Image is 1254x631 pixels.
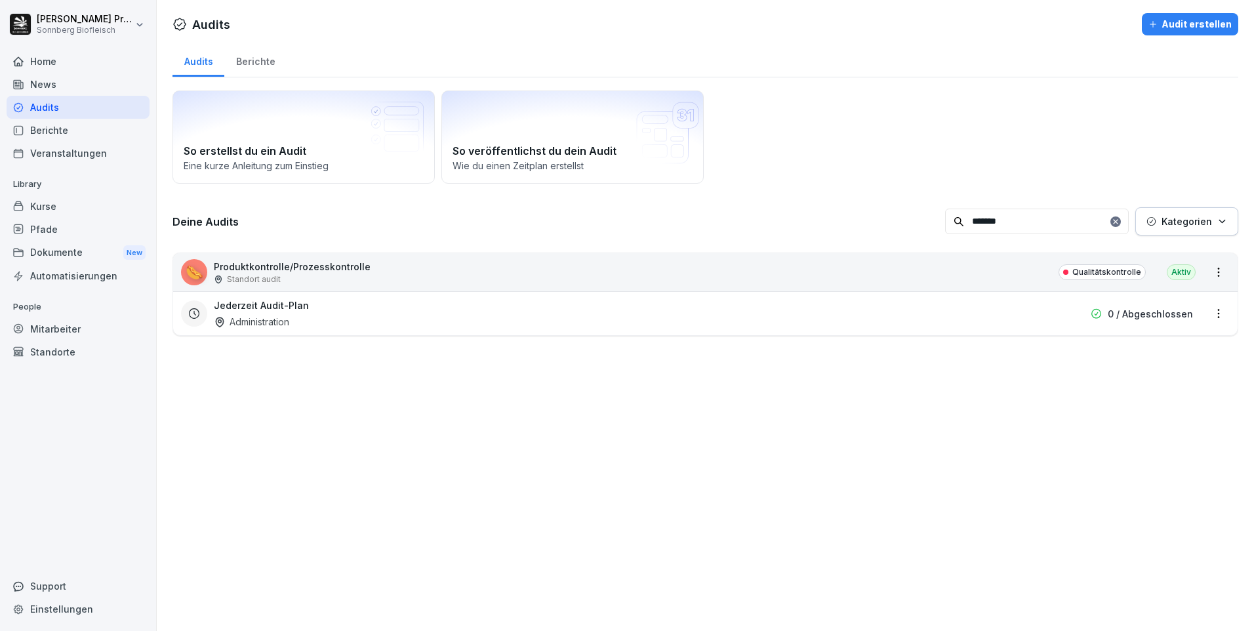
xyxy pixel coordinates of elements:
button: Audit erstellen [1142,13,1238,35]
div: New [123,245,146,260]
p: Library [7,174,150,195]
div: Support [7,575,150,598]
a: Einstellungen [7,598,150,621]
div: 🌭 [181,259,207,285]
a: Mitarbeiter [7,317,150,340]
p: Eine kurze Anleitung zum Einstieg [184,159,424,173]
a: Home [7,50,150,73]
a: Berichte [7,119,150,142]
a: DokumenteNew [7,241,150,265]
button: Kategorien [1135,207,1238,235]
h3: Jederzeit Audit-Plan [214,298,309,312]
a: So veröffentlichst du dein AuditWie du einen Zeitplan erstellst [441,91,704,184]
p: Wie du einen Zeitplan erstellst [453,159,693,173]
div: Administration [214,315,289,329]
h3: Deine Audits [172,214,939,229]
p: [PERSON_NAME] Preßlauer [37,14,132,25]
p: Sonnberg Biofleisch [37,26,132,35]
div: Audit erstellen [1148,17,1232,31]
a: So erstellst du ein AuditEine kurze Anleitung zum Einstieg [172,91,435,184]
p: Standort audit [227,274,281,285]
p: People [7,296,150,317]
a: Audits [7,96,150,119]
p: Kategorien [1162,214,1212,228]
a: Pfade [7,218,150,241]
a: Audits [172,43,224,77]
p: Produktkontrolle/Prozesskontrolle [214,260,371,274]
h2: So veröffentlichst du dein Audit [453,143,693,159]
p: 0 / Abgeschlossen [1108,307,1193,321]
a: Veranstaltungen [7,142,150,165]
p: Qualitätskontrolle [1072,266,1141,278]
a: News [7,73,150,96]
div: Dokumente [7,241,150,265]
h1: Audits [192,16,230,33]
h2: So erstellst du ein Audit [184,143,424,159]
a: Standorte [7,340,150,363]
a: Kurse [7,195,150,218]
div: Aktiv [1167,264,1196,280]
a: Berichte [224,43,287,77]
a: Automatisierungen [7,264,150,287]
